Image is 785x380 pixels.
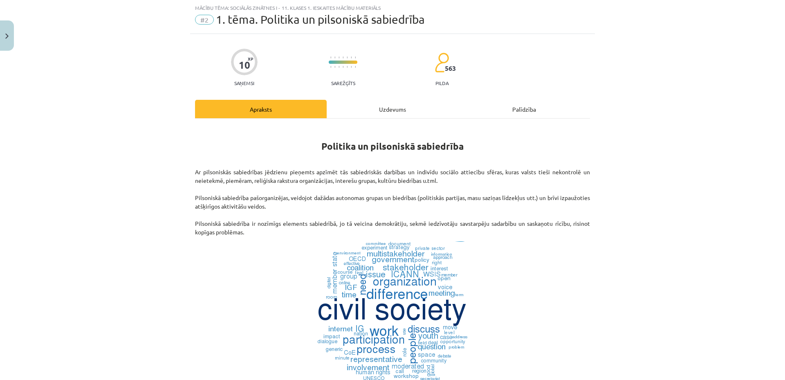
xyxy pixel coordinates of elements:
[239,59,250,71] div: 10
[445,65,456,72] span: 563
[334,56,335,58] img: icon-short-line-57e1e144782c952c97e751825c79c345078a6d821885a25fce030b3d8c18986b.svg
[351,66,352,68] img: icon-short-line-57e1e144782c952c97e751825c79c345078a6d821885a25fce030b3d8c18986b.svg
[248,56,253,61] span: XP
[339,56,339,58] img: icon-short-line-57e1e144782c952c97e751825c79c345078a6d821885a25fce030b3d8c18986b.svg
[195,5,590,11] div: Mācību tēma: Sociālās zinātnes i - 11. klases 1. ieskaites mācību materiāls
[330,56,331,58] img: icon-short-line-57e1e144782c952c97e751825c79c345078a6d821885a25fce030b3d8c18986b.svg
[351,56,352,58] img: icon-short-line-57e1e144782c952c97e751825c79c345078a6d821885a25fce030b3d8c18986b.svg
[458,100,590,118] div: Palīdzība
[321,140,464,152] strong: Politika un pilsoniskā sabiedrība
[216,13,425,26] span: 1. tēma. Politika un pilsoniskā sabiedrība
[231,80,258,86] p: Saņemsi
[330,66,331,68] img: icon-short-line-57e1e144782c952c97e751825c79c345078a6d821885a25fce030b3d8c18986b.svg
[435,80,449,86] p: pilda
[5,34,9,39] img: icon-close-lesson-0947bae3869378f0d4975bcd49f059093ad1ed9edebbc8119c70593378902aed.svg
[195,100,327,118] div: Apraksts
[435,52,449,73] img: students-c634bb4e5e11cddfef0936a35e636f08e4e9abd3cc4e673bd6f9a4125e45ecb1.svg
[355,66,356,68] img: icon-short-line-57e1e144782c952c97e751825c79c345078a6d821885a25fce030b3d8c18986b.svg
[331,80,355,86] p: Sarežģīts
[339,66,339,68] img: icon-short-line-57e1e144782c952c97e751825c79c345078a6d821885a25fce030b3d8c18986b.svg
[195,15,214,25] span: #2
[327,100,458,118] div: Uzdevums
[195,168,590,236] p: Ar pilsoniskās sabiedrības jēdzienu pieņemts apzīmēt tās sabiedriskās darbības un indivīdu sociāl...
[334,66,335,68] img: icon-short-line-57e1e144782c952c97e751825c79c345078a6d821885a25fce030b3d8c18986b.svg
[355,56,356,58] img: icon-short-line-57e1e144782c952c97e751825c79c345078a6d821885a25fce030b3d8c18986b.svg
